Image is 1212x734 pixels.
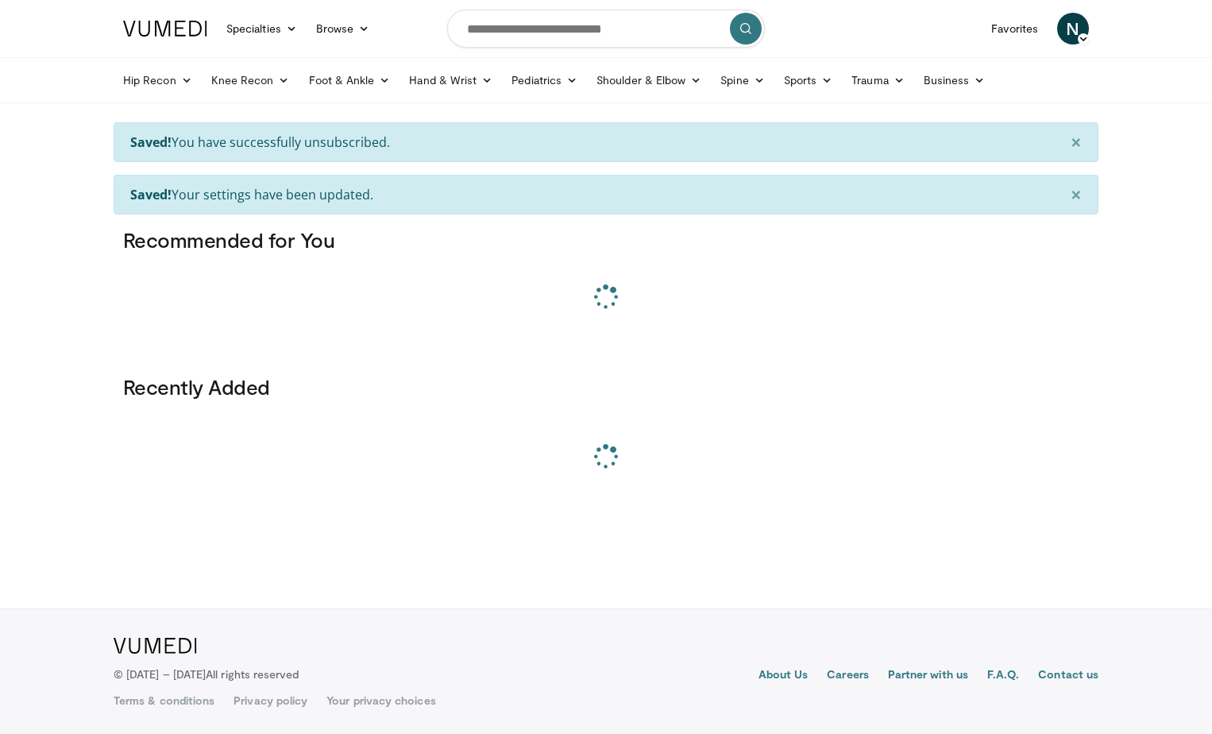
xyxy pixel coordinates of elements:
[1055,123,1098,161] button: ×
[326,693,435,709] a: Your privacy choices
[447,10,765,48] input: Search topics, interventions
[502,64,587,96] a: Pediatrics
[1057,13,1089,44] a: N
[711,64,774,96] a: Spine
[982,13,1048,44] a: Favorites
[130,133,172,151] strong: Saved!
[827,666,869,686] a: Careers
[217,13,307,44] a: Specialties
[114,64,202,96] a: Hip Recon
[114,122,1098,162] div: You have successfully unsubscribed.
[299,64,400,96] a: Foot & Ankle
[774,64,843,96] a: Sports
[202,64,299,96] a: Knee Recon
[123,374,1089,400] h3: Recently Added
[123,21,207,37] img: VuMedi Logo
[842,64,914,96] a: Trauma
[123,227,1089,253] h3: Recommended for You
[114,638,197,654] img: VuMedi Logo
[1038,666,1098,686] a: Contact us
[587,64,711,96] a: Shoulder & Elbow
[1055,176,1098,214] button: ×
[130,186,172,203] strong: Saved!
[114,175,1098,214] div: Your settings have been updated.
[114,693,214,709] a: Terms & conditions
[206,667,299,681] span: All rights reserved
[114,666,299,682] p: © [DATE] – [DATE]
[399,64,502,96] a: Hand & Wrist
[307,13,380,44] a: Browse
[234,693,307,709] a: Privacy policy
[914,64,995,96] a: Business
[758,666,809,686] a: About Us
[888,666,968,686] a: Partner with us
[987,666,1019,686] a: F.A.Q.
